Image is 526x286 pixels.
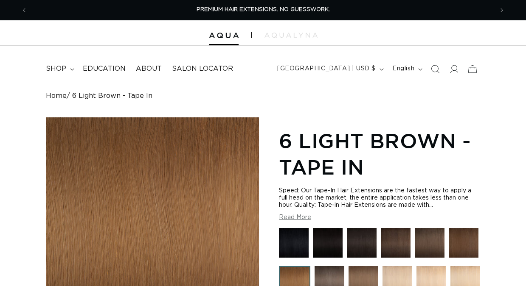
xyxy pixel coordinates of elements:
[347,228,377,258] img: 1B Soft Black - Tape In
[131,59,167,78] a: About
[415,228,444,262] a: 4AB Medium Ash Brown - Hand Tied Weft
[279,187,480,209] div: Speed: Our Tape-In Hair Extensions are the fastest way to apply a full head on the market, the en...
[313,228,343,262] a: 1N Natural Black - Tape In
[41,59,78,78] summary: shop
[449,228,478,258] img: 4 Medium Brown - Tape In
[15,2,34,18] button: Previous announcement
[136,64,162,73] span: About
[279,128,480,180] h1: 6 Light Brown - Tape In
[72,92,152,100] span: 6 Light Brown - Tape In
[426,60,444,78] summary: Search
[492,2,511,18] button: Next announcement
[197,7,330,12] span: PREMIUM HAIR EXTENSIONS. NO GUESSWORK.
[392,64,414,73] span: English
[387,61,426,77] button: English
[381,228,411,262] a: 2 Dark Brown - Tape In
[264,33,318,38] img: aqualyna.com
[46,64,66,73] span: shop
[279,214,311,221] button: Read More
[172,64,233,73] span: Salon Locator
[46,92,67,100] a: Home
[272,61,387,77] button: [GEOGRAPHIC_DATA] | USD $
[313,228,343,258] img: 1N Natural Black - Tape In
[277,64,376,73] span: [GEOGRAPHIC_DATA] | USD $
[83,64,126,73] span: Education
[78,59,131,78] a: Education
[209,33,239,39] img: Aqua Hair Extensions
[279,228,309,258] img: 1 Black - Tape In
[415,228,444,258] img: 4AB Medium Ash Brown - Hand Tied Weft
[46,92,480,100] nav: breadcrumbs
[279,228,309,262] a: 1 Black - Tape In
[167,59,238,78] a: Salon Locator
[449,228,478,262] a: 4 Medium Brown - Tape In
[381,228,411,258] img: 2 Dark Brown - Tape In
[347,228,377,262] a: 1B Soft Black - Tape In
